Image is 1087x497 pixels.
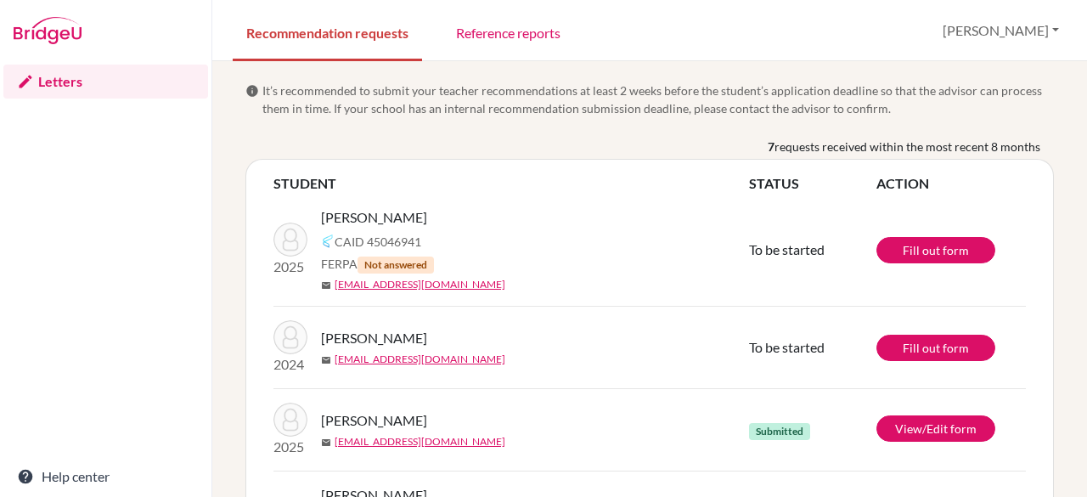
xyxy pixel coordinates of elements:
a: View/Edit form [876,415,995,442]
p: 2025 [273,437,307,457]
a: [EMAIL_ADDRESS][DOMAIN_NAME] [335,434,505,449]
span: mail [321,355,331,365]
a: [EMAIL_ADDRESS][DOMAIN_NAME] [335,352,505,367]
button: [PERSON_NAME] [935,14,1067,47]
a: Fill out form [876,335,995,361]
a: Fill out form [876,237,995,263]
p: 2024 [273,354,307,375]
span: mail [321,280,331,291]
img: Bhusal, Swastik [273,403,307,437]
span: requests received within the most recent 8 months [774,138,1040,155]
span: It’s recommended to submit your teacher recommendations at least 2 weeks before the student’s app... [262,82,1054,117]
a: Reference reports [442,3,574,61]
a: [EMAIL_ADDRESS][DOMAIN_NAME] [335,277,505,292]
span: Not answered [358,257,434,274]
span: To be started [749,241,825,257]
span: [PERSON_NAME] [321,328,427,348]
span: [PERSON_NAME] [321,410,427,431]
img: Bridge-U [14,17,82,44]
span: [PERSON_NAME] [321,207,427,228]
span: mail [321,438,331,448]
img: Yadav, Siddhartha [273,320,307,354]
th: STUDENT [273,173,749,194]
img: Common App logo [321,234,335,248]
img: Acharya, Samir [273,223,307,257]
span: Submitted [749,423,810,440]
span: FERPA [321,255,434,274]
th: ACTION [876,173,1026,194]
span: info [245,84,259,98]
a: Recommendation requests [233,3,422,61]
a: Letters [3,65,208,99]
th: STATUS [749,173,876,194]
span: To be started [749,339,825,355]
p: 2025 [273,257,307,277]
span: CAID 45046941 [335,233,421,251]
a: Help center [3,460,208,494]
b: 7 [768,138,774,155]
